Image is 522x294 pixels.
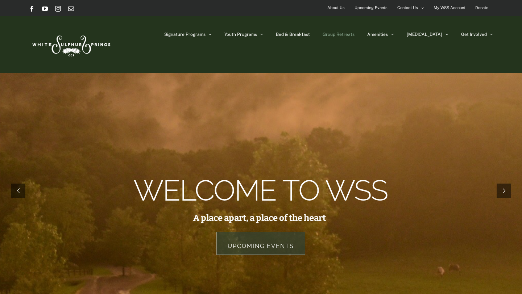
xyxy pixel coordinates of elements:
[276,32,310,37] span: Bed & Breakfast
[164,32,206,37] span: Signature Programs
[224,32,257,37] span: Youth Programs
[216,232,305,255] a: Upcoming Events
[133,182,388,199] rs-layer: Welcome to WSS
[475,3,488,13] span: Donate
[461,16,493,52] a: Get Involved
[407,32,442,37] span: [MEDICAL_DATA]
[193,214,326,222] rs-layer: A place apart, a place of the heart
[434,3,465,13] span: My WSS Account
[323,16,355,52] a: Group Retreats
[323,32,355,37] span: Group Retreats
[327,3,345,13] span: About Us
[461,32,487,37] span: Get Involved
[29,28,112,62] img: White Sulphur Springs Logo
[407,16,448,52] a: [MEDICAL_DATA]
[276,16,310,52] a: Bed & Breakfast
[355,3,388,13] span: Upcoming Events
[164,16,493,52] nav: Main Menu
[367,16,394,52] a: Amenities
[397,3,418,13] span: Contact Us
[224,16,263,52] a: Youth Programs
[164,16,212,52] a: Signature Programs
[367,32,388,37] span: Amenities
